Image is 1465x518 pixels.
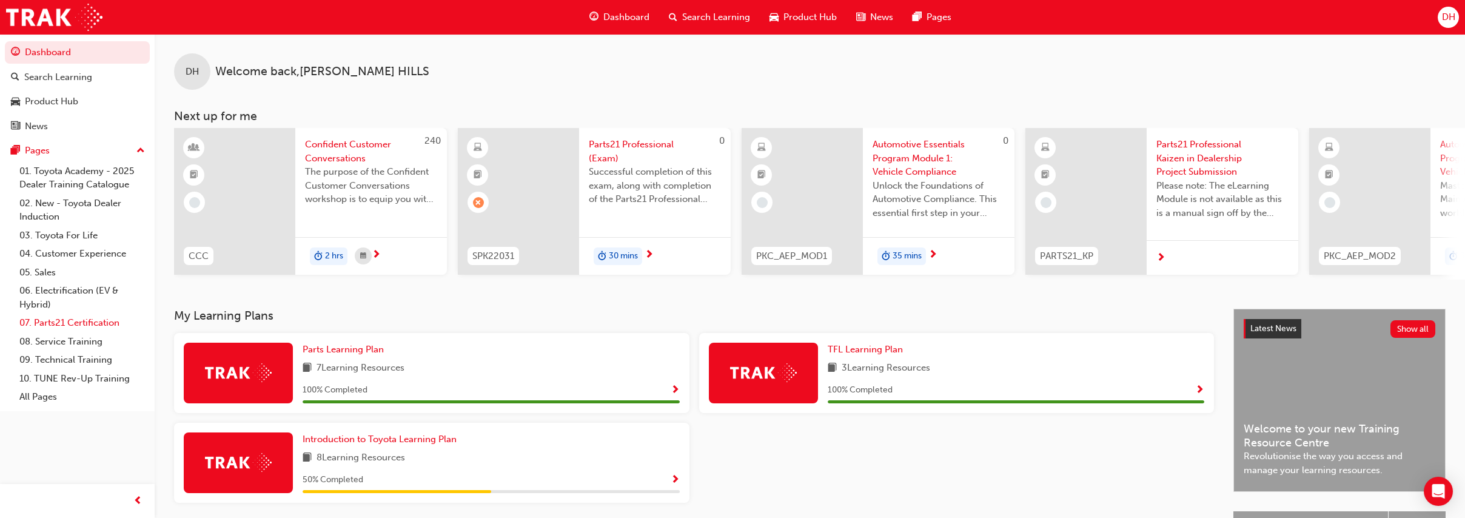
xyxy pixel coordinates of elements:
span: 30 mins [609,249,638,263]
a: news-iconNews [846,5,903,30]
span: learningResourceType_ELEARNING-icon [474,140,482,156]
h3: Next up for me [155,109,1465,123]
a: pages-iconPages [903,5,961,30]
button: DashboardSearch LearningProduct HubNews [5,39,150,140]
span: next-icon [372,250,381,261]
span: next-icon [928,250,937,261]
span: Show Progress [671,385,680,396]
button: Show Progress [1195,383,1204,398]
a: Latest NewsShow all [1244,319,1435,338]
button: Pages [5,140,150,162]
img: Trak [205,453,272,472]
span: 8 Learning Resources [317,451,405,466]
span: The purpose of the Confident Customer Conversations workshop is to equip you with tools to commun... [305,165,437,206]
a: Parts Learning Plan [303,343,389,357]
span: 0 [719,135,725,146]
span: learningRecordVerb_NONE-icon [757,197,768,208]
span: guage-icon [589,10,598,25]
span: learningRecordVerb_FAIL-icon [473,197,484,208]
div: Product Hub [25,95,78,109]
span: SPK22031 [472,249,514,263]
span: 100 % Completed [303,383,367,397]
span: 240 [424,135,441,146]
span: duration-icon [598,249,606,264]
a: 02. New - Toyota Dealer Induction [15,194,150,226]
a: car-iconProduct Hub [760,5,846,30]
span: guage-icon [11,47,20,58]
span: Introduction to Toyota Learning Plan [303,434,457,445]
a: 06. Electrification (EV & Hybrid) [15,281,150,314]
a: 0PKC_AEP_MOD1Automotive Essentials Program Module 1: Vehicle ComplianceUnlock the Foundations of ... [742,128,1014,275]
img: Trak [730,363,797,382]
span: learningResourceType_ELEARNING-icon [1325,140,1333,156]
span: pages-icon [913,10,922,25]
span: Successful completion of this exam, along with completion of the Parts21 Professional eLearning m... [589,165,721,206]
span: Dashboard [603,10,649,24]
span: next-icon [645,250,654,261]
a: 240CCCConfident Customer ConversationsThe purpose of the Confident Customer Conversations worksho... [174,128,447,275]
a: 0SPK22031Parts21 Professional (Exam)Successful completion of this exam, along with completion of ... [458,128,731,275]
span: TFL Learning Plan [828,344,903,355]
img: Trak [6,4,102,31]
span: book-icon [828,361,837,376]
span: booktick-icon [757,167,766,183]
span: PKC_AEP_MOD2 [1324,249,1396,263]
a: PARTS21_KPParts21 Professional Kaizen in Dealership Project SubmissionPlease note: The eLearning ... [1025,128,1298,275]
span: duration-icon [882,249,890,264]
span: Parts21 Professional Kaizen in Dealership Project Submission [1156,138,1289,179]
img: Trak [205,363,272,382]
span: Revolutionise the way you access and manage your learning resources. [1244,449,1435,477]
button: DH [1438,7,1459,28]
span: news-icon [11,121,20,132]
span: booktick-icon [1041,167,1050,183]
a: 09. Technical Training [15,351,150,369]
a: Introduction to Toyota Learning Plan [303,432,461,446]
span: PKC_AEP_MOD1 [756,249,827,263]
span: booktick-icon [1325,167,1333,183]
a: 04. Customer Experience [15,244,150,263]
span: Pages [927,10,951,24]
a: 01. Toyota Academy - 2025 Dealer Training Catalogue [15,162,150,194]
div: Search Learning [24,70,92,84]
span: CCC [189,249,209,263]
span: Please note: The eLearning Module is not available as this is a manual sign off by the Dealer Pro... [1156,179,1289,220]
span: Welcome back , [PERSON_NAME] HILLS [215,65,429,79]
span: learningRecordVerb_NONE-icon [189,197,200,208]
button: Show all [1390,320,1436,338]
a: 03. Toyota For Life [15,226,150,245]
span: prev-icon [133,494,142,509]
a: All Pages [15,388,150,406]
span: pages-icon [11,146,20,156]
span: News [870,10,893,24]
span: 100 % Completed [828,383,893,397]
span: Welcome to your new Training Resource Centre [1244,422,1435,449]
span: booktick-icon [190,167,198,183]
span: duration-icon [1449,249,1458,264]
span: next-icon [1156,253,1165,264]
a: Dashboard [5,41,150,64]
span: Show Progress [1195,385,1204,396]
span: calendar-icon [360,249,366,264]
span: Automotive Essentials Program Module 1: Vehicle Compliance [873,138,1005,179]
span: DH [1441,10,1455,24]
a: guage-iconDashboard [580,5,659,30]
h3: My Learning Plans [174,309,1214,323]
a: search-iconSearch Learning [659,5,760,30]
span: learningRecordVerb_NONE-icon [1041,197,1051,208]
span: 7 Learning Resources [317,361,404,376]
a: 08. Service Training [15,332,150,351]
span: 2 hrs [325,249,343,263]
span: booktick-icon [474,167,482,183]
span: Show Progress [671,475,680,486]
span: Parts Learning Plan [303,344,384,355]
span: 50 % Completed [303,473,363,487]
a: Search Learning [5,66,150,89]
span: up-icon [136,143,145,159]
span: car-icon [769,10,779,25]
span: DH [186,65,199,79]
span: PARTS21_KP [1040,249,1093,263]
span: Latest News [1250,323,1296,334]
div: Pages [25,144,50,158]
span: Unlock the Foundations of Automotive Compliance. This essential first step in your Automotive Ess... [873,179,1005,220]
span: duration-icon [314,249,323,264]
